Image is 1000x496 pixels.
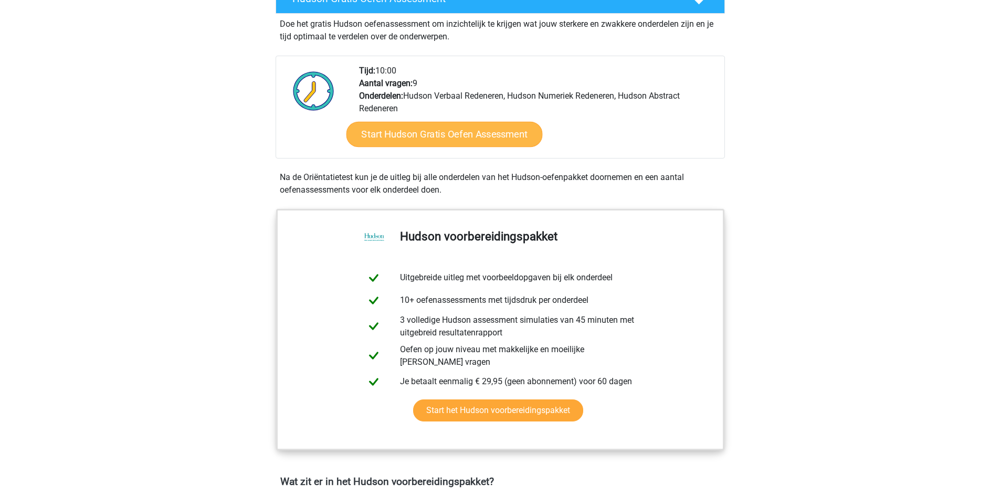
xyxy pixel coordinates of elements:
[346,122,542,147] a: Start Hudson Gratis Oefen Assessment
[351,65,724,158] div: 10:00 9 Hudson Verbaal Redeneren, Hudson Numeriek Redeneren, Hudson Abstract Redeneren
[359,66,375,76] b: Tijd:
[276,14,725,43] div: Doe het gratis Hudson oefenassessment om inzichtelijk te krijgen wat jouw sterkere en zwakkere on...
[287,65,340,117] img: Klok
[359,78,413,88] b: Aantal vragen:
[413,399,583,421] a: Start het Hudson voorbereidingspakket
[276,171,725,196] div: Na de Oriëntatietest kun je de uitleg bij alle onderdelen van het Hudson-oefenpakket doornemen en...
[359,91,403,101] b: Onderdelen:
[280,476,720,488] h4: Wat zit er in het Hudson voorbereidingspakket?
